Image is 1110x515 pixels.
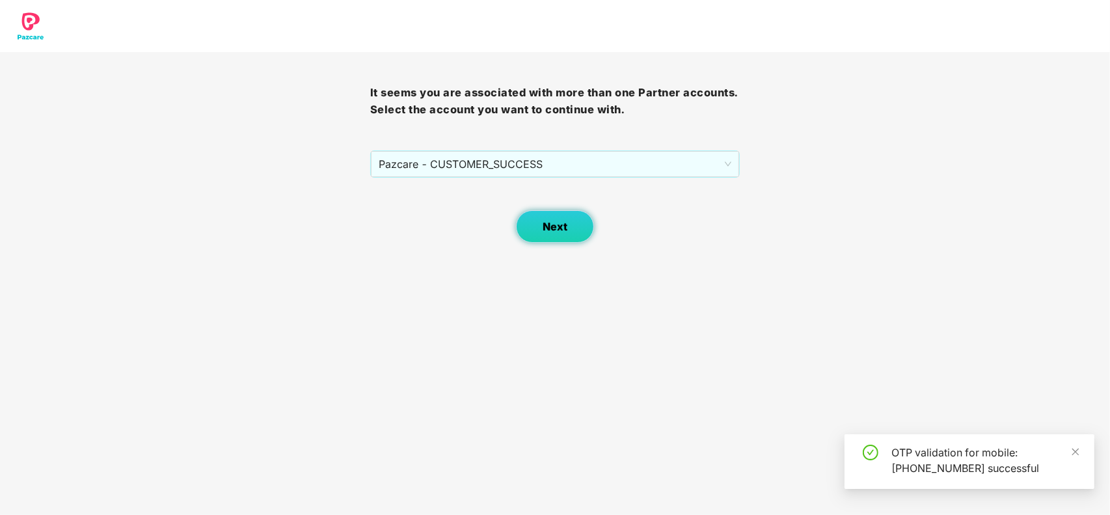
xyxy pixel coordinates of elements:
span: Pazcare - CUSTOMER_SUCCESS [379,152,732,176]
span: close [1071,447,1080,456]
span: check-circle [863,445,878,460]
div: OTP validation for mobile: [PHONE_NUMBER] successful [891,445,1079,476]
span: Next [543,221,567,233]
h3: It seems you are associated with more than one Partner accounts. Select the account you want to c... [370,85,740,118]
button: Next [516,210,594,243]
